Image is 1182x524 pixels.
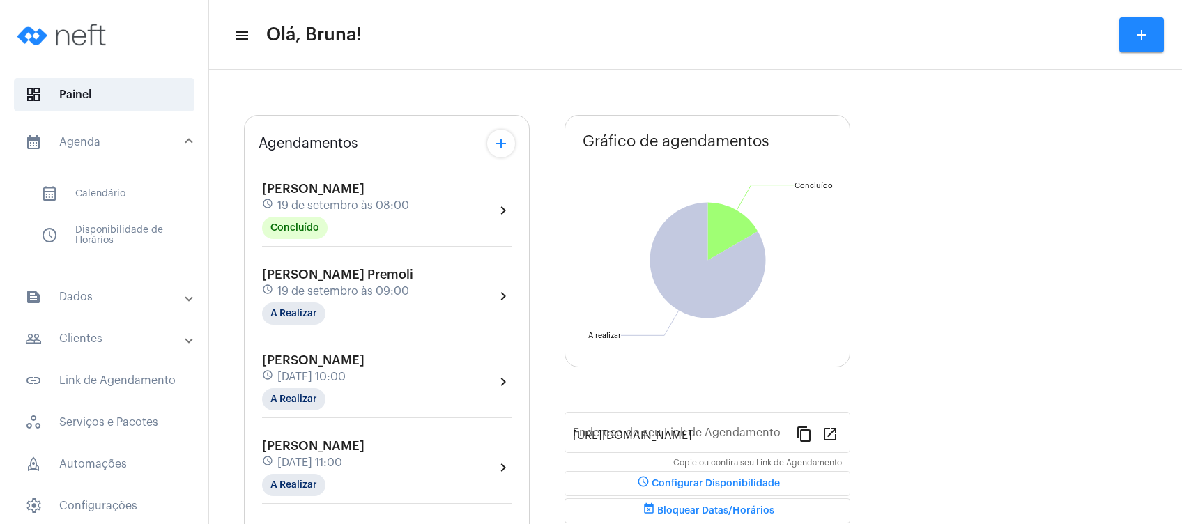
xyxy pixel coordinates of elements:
mat-chip: Concluído [262,217,328,239]
mat-chip: A Realizar [262,388,325,410]
mat-panel-title: Dados [25,288,186,305]
mat-panel-title: Agenda [25,134,186,151]
span: Disponibilidade de Horários [30,219,177,252]
mat-icon: sidenav icon [25,134,42,151]
mat-icon: event_busy [640,502,657,519]
span: sidenav icon [41,185,58,202]
text: A realizar [588,332,621,339]
mat-icon: schedule [635,475,652,492]
input: Link [573,429,785,442]
span: Automações [14,447,194,481]
span: [DATE] 10:00 [277,371,346,383]
button: Configurar Disponibilidade [565,471,850,496]
mat-icon: schedule [262,284,275,299]
mat-chip: A Realizar [262,302,325,325]
mat-icon: chevron_right [495,459,512,476]
mat-hint: Copie ou confira seu Link de Agendamento [673,458,842,468]
span: 19 de setembro às 08:00 [277,199,409,212]
mat-icon: content_copy [796,425,813,442]
span: Calendário [30,177,177,210]
span: sidenav icon [25,498,42,514]
span: Link de Agendamento [14,364,194,397]
span: Olá, Bruna! [266,24,362,46]
span: [PERSON_NAME] [262,440,364,452]
mat-icon: schedule [262,369,275,385]
span: sidenav icon [25,86,42,103]
span: Agendamentos [259,136,358,151]
text: Concluído [795,182,833,190]
span: [PERSON_NAME] [262,354,364,367]
span: [PERSON_NAME] [262,183,364,195]
mat-icon: add [493,135,509,152]
button: Bloquear Datas/Horários [565,498,850,523]
div: sidenav iconAgenda [8,164,208,272]
span: Painel [14,78,194,111]
span: sidenav icon [25,456,42,472]
mat-chip: A Realizar [262,474,325,496]
span: [PERSON_NAME] Premoli [262,268,413,281]
span: [DATE] 11:00 [277,456,342,469]
span: Bloquear Datas/Horários [640,506,774,516]
mat-panel-title: Clientes [25,330,186,347]
span: 19 de setembro às 09:00 [277,285,409,298]
span: Serviços e Pacotes [14,406,194,439]
mat-icon: sidenav icon [234,27,248,44]
mat-icon: schedule [262,198,275,213]
mat-icon: sidenav icon [25,330,42,347]
mat-icon: add [1133,26,1150,43]
mat-icon: open_in_new [822,425,838,442]
span: Configurar Disponibilidade [635,479,780,488]
mat-icon: chevron_right [495,373,512,390]
span: Configurações [14,489,194,523]
span: sidenav icon [25,414,42,431]
mat-expansion-panel-header: sidenav iconClientes [8,322,208,355]
mat-icon: chevron_right [495,288,512,305]
mat-icon: schedule [262,455,275,470]
span: Gráfico de agendamentos [583,133,769,150]
mat-icon: sidenav icon [25,288,42,305]
mat-expansion-panel-header: sidenav iconAgenda [8,120,208,164]
mat-expansion-panel-header: sidenav iconDados [8,280,208,314]
img: logo-neft-novo-2.png [11,7,116,63]
mat-icon: sidenav icon [25,372,42,389]
mat-icon: chevron_right [495,202,512,219]
span: sidenav icon [41,227,58,244]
